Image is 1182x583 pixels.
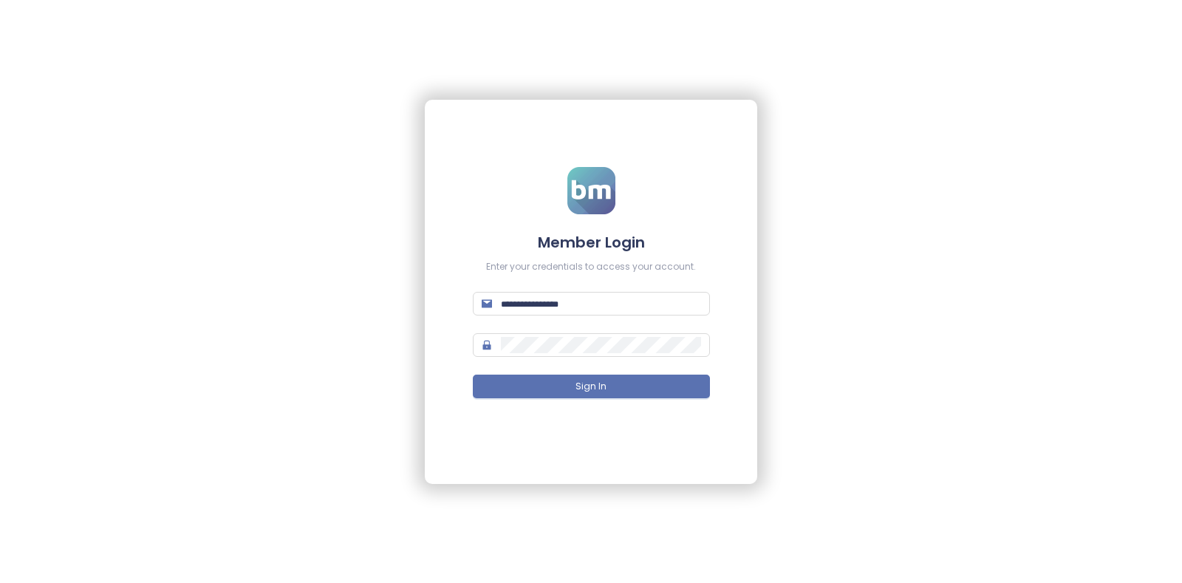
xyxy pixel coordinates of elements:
span: mail [482,299,492,309]
span: lock [482,340,492,350]
img: logo [567,167,615,214]
h4: Member Login [473,232,710,253]
span: Sign In [575,380,607,394]
button: Sign In [473,375,710,398]
div: Enter your credentials to access your account. [473,260,710,274]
